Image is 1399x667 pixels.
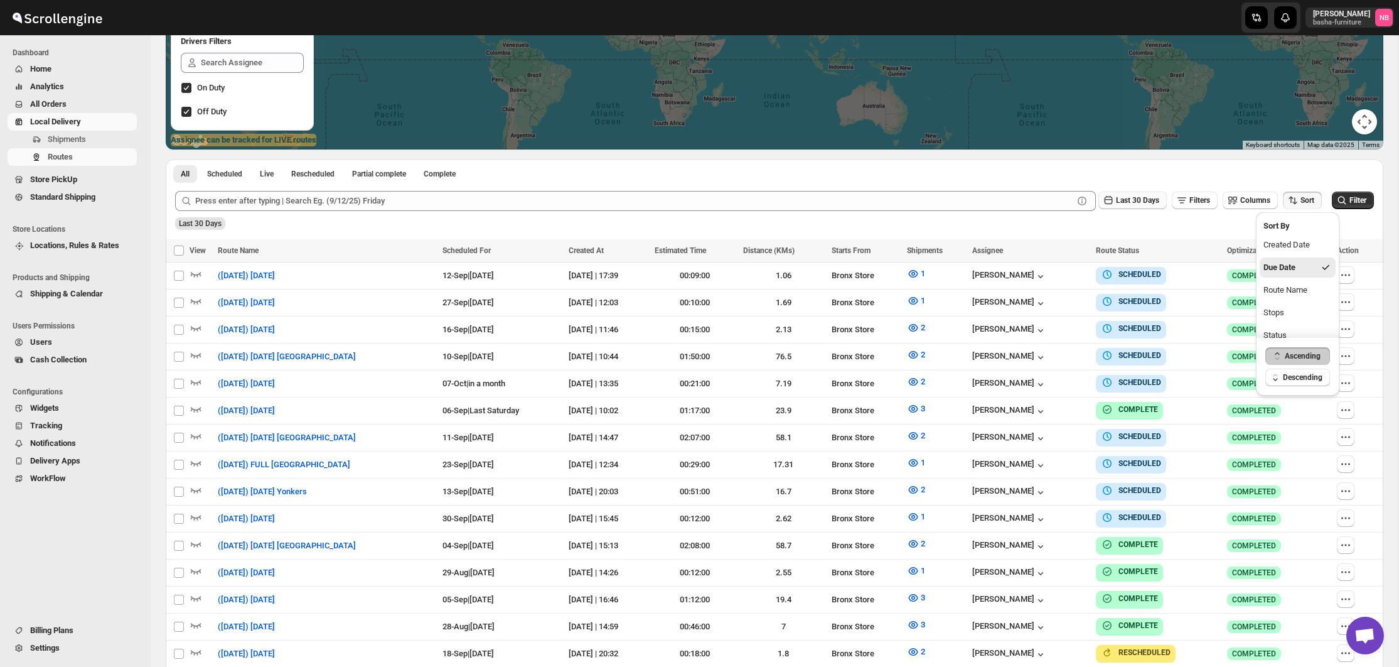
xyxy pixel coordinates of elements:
button: SCHEDULED [1101,376,1161,389]
div: [DATE] | 10:44 [569,350,647,363]
button: ([DATE]) FULL [GEOGRAPHIC_DATA] [210,455,358,475]
span: 12-Sep | [DATE] [442,271,494,280]
button: [PERSON_NAME] [972,540,1047,553]
div: [PERSON_NAME] [972,324,1047,337]
span: All [181,169,190,179]
div: [PERSON_NAME] [972,567,1047,580]
div: [DATE] | 13:35 [569,377,647,390]
span: Partial complete [352,169,406,179]
button: [PERSON_NAME] [972,351,1047,364]
input: Press enter after typing | Search Eg. (9/12/25) Friday [195,191,1073,211]
span: COMPLETED [1232,406,1276,416]
div: 00:09:00 [655,269,736,282]
span: COMPLETED [1232,298,1276,308]
span: Ascending [1285,351,1321,361]
button: Route Name [1260,280,1336,300]
button: COMPLETE [1101,565,1158,578]
button: 2 [899,642,933,662]
span: Routes [48,152,73,161]
button: Routes [8,148,137,166]
button: Filters [1172,192,1218,209]
div: [DATE] | 16:46 [569,594,647,606]
span: 3 [921,593,925,602]
b: SCHEDULED [1118,486,1161,495]
img: ScrollEngine [10,2,104,33]
span: 1 [921,296,925,305]
button: Analytics [8,78,137,95]
b: SCHEDULED [1118,270,1161,279]
span: COMPLETED [1232,514,1276,524]
span: Notifications [30,438,76,448]
b: SCHEDULED [1118,513,1161,522]
span: Route Name [218,246,259,255]
span: Scheduled [207,169,242,179]
button: SCHEDULED [1101,484,1161,497]
div: [DATE] | 15:13 [569,540,647,552]
a: Open this area in Google Maps (opens a new window) [169,133,210,149]
span: Starts From [832,246,871,255]
button: 2 [899,426,933,446]
div: [DATE] | 12:03 [569,296,647,309]
button: Due Date [1260,258,1336,278]
div: [DATE] | 12:34 [569,458,647,471]
span: Settings [30,643,60,653]
button: Last 30 Days [1098,192,1167,209]
div: Bronx Store [832,512,899,525]
div: 76.5 [743,350,824,363]
span: 30-Sep | [DATE] [442,514,494,523]
span: Shipping & Calendar [30,289,103,298]
span: 2 [921,431,925,440]
span: ([DATE]) [DATE] [218,512,275,525]
div: 00:29:00 [655,458,736,471]
div: [PERSON_NAME] [972,486,1047,499]
span: ([DATE]) [DATE] [218,296,275,309]
div: Stops [1263,306,1284,319]
button: 2 [899,480,933,500]
div: [PERSON_NAME] [972,378,1047,391]
span: Shipments [907,246,943,255]
span: COMPLETED [1232,568,1276,578]
span: Store PickUp [30,175,77,184]
div: Bronx Store [832,567,899,579]
span: COMPLETED [1232,541,1276,551]
button: Descending [1265,369,1330,386]
div: [PERSON_NAME] [972,297,1047,310]
span: 1 [921,458,925,467]
div: 1.69 [743,296,824,309]
span: Locations, Rules & Rates [30,241,119,250]
div: Bronx Store [832,431,899,444]
span: COMPLETED [1232,487,1276,497]
button: COMPLETE [1101,538,1158,551]
button: SCHEDULED [1101,457,1161,470]
text: NB [1380,14,1389,22]
div: [DATE] | 14:26 [569,567,647,579]
button: COMPLETE [1101,619,1158,632]
div: Route Name [1263,284,1307,296]
span: Filters [1189,196,1210,205]
button: 1 [899,264,933,284]
span: Filter [1349,196,1366,205]
span: Assignee [972,246,1003,255]
span: 10-Sep | [DATE] [442,352,494,361]
span: ([DATE]) [DATE] [GEOGRAPHIC_DATA] [218,540,356,552]
span: Off Duty [197,107,227,116]
span: Store Locations [13,224,142,234]
button: Locations, Rules & Rates [8,237,137,254]
button: [PERSON_NAME] [972,270,1047,283]
button: Home [8,60,137,78]
button: Shipping & Calendar [8,285,137,303]
span: 23-Sep | [DATE] [442,460,494,469]
span: Users Permissions [13,321,142,331]
span: Sort [1300,196,1314,205]
span: Cash Collection [30,355,87,364]
button: SCHEDULED [1101,511,1161,524]
div: [PERSON_NAME] [972,594,1047,607]
span: Home [30,64,51,73]
span: COMPLETED [1232,325,1276,335]
button: ([DATE]) [DATE] [GEOGRAPHIC_DATA] [210,536,363,556]
div: 16.7 [743,485,824,498]
button: Tracking [8,417,137,435]
span: Last 30 Days [1116,196,1159,205]
button: Ascending [1265,347,1330,365]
